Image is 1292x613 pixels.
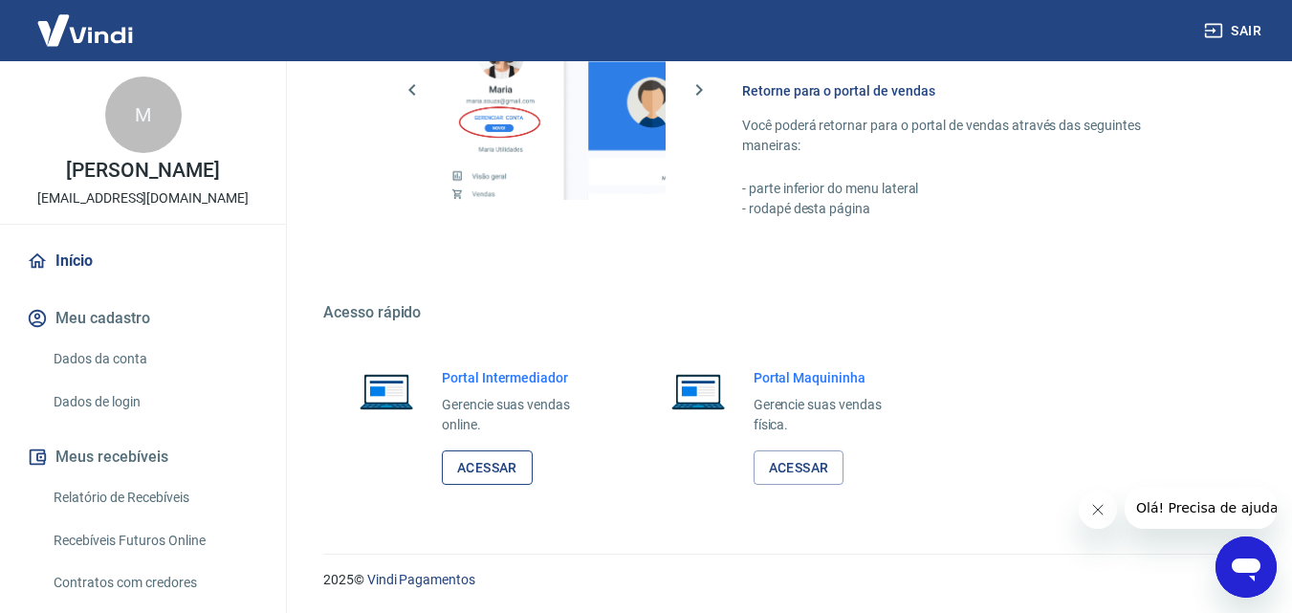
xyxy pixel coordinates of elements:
a: Dados de login [46,383,263,422]
p: [EMAIL_ADDRESS][DOMAIN_NAME] [37,188,249,208]
a: Vindi Pagamentos [367,572,475,587]
a: Início [23,240,263,282]
p: Gerencie suas vendas física. [754,395,912,435]
p: - parte inferior do menu lateral [742,179,1200,199]
iframe: Fechar mensagem [1079,491,1117,529]
a: Acessar [442,450,533,486]
p: 2025 © [323,570,1246,590]
button: Sair [1200,13,1269,49]
a: Recebíveis Futuros Online [46,521,263,560]
img: Imagem de um notebook aberto [658,368,738,414]
h6: Portal Intermediador [442,368,601,387]
p: - rodapé desta página [742,199,1200,219]
iframe: Mensagem da empresa [1125,487,1277,529]
iframe: Botão para abrir a janela de mensagens [1215,536,1277,598]
a: Dados da conta [46,339,263,379]
a: Acessar [754,450,844,486]
button: Meu cadastro [23,297,263,339]
img: Vindi [23,1,147,59]
h6: Retorne para o portal de vendas [742,81,1200,100]
div: M [105,77,182,153]
button: Meus recebíveis [23,436,263,478]
h5: Acesso rápido [323,303,1246,322]
p: Você poderá retornar para o portal de vendas através das seguintes maneiras: [742,116,1200,156]
p: [PERSON_NAME] [66,161,219,181]
img: Imagem de um notebook aberto [346,368,427,414]
span: Olá! Precisa de ajuda? [11,13,161,29]
a: Relatório de Recebíveis [46,478,263,517]
p: Gerencie suas vendas online. [442,395,601,435]
h6: Portal Maquininha [754,368,912,387]
a: Contratos com credores [46,563,263,602]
